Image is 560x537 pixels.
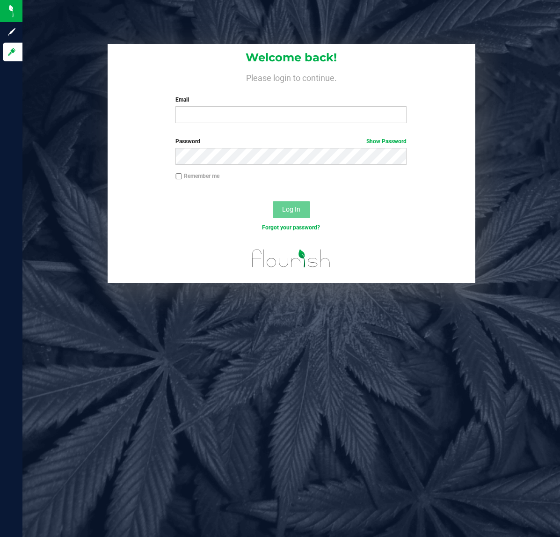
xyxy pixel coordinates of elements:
a: Show Password [366,138,407,145]
span: Password [175,138,200,145]
inline-svg: Log in [7,47,16,57]
label: Remember me [175,172,219,180]
button: Log In [273,201,310,218]
img: flourish_logo.svg [245,242,337,275]
h4: Please login to continue. [108,71,475,82]
span: Log In [282,206,300,213]
h1: Welcome back! [108,51,475,64]
label: Email [175,96,407,104]
inline-svg: Sign up [7,27,16,37]
a: Forgot your password? [262,224,320,231]
input: Remember me [175,173,182,180]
